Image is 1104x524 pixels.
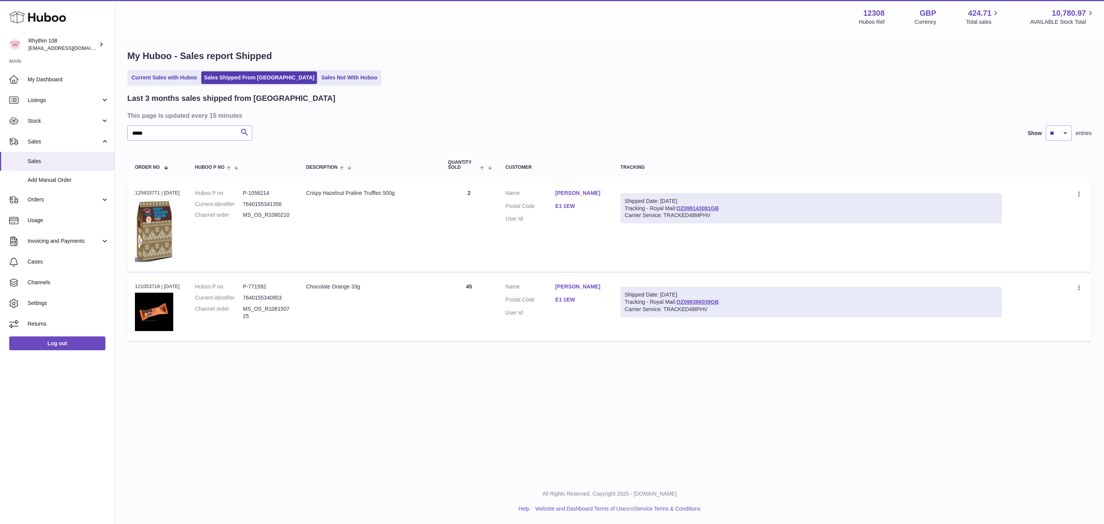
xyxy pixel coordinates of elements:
dt: User Id [506,309,555,316]
div: Shipped Date: [DATE] [625,291,997,298]
a: Current Sales with Huboo [129,71,200,84]
div: 125833771 | [DATE] [135,189,180,196]
span: Invoicing and Payments [28,237,101,245]
div: Huboo Ref [859,18,885,26]
span: [EMAIL_ADDRESS][DOMAIN_NAME] [28,45,113,51]
span: Description [306,165,338,170]
dd: MS_OS_R108150725 [243,305,291,320]
div: Tracking [621,165,1002,170]
span: Usage [28,217,109,224]
span: Sales [28,158,109,165]
span: Settings [28,300,109,307]
span: Cases [28,258,109,265]
span: Total sales [966,18,1000,26]
span: AVAILABLE Stock Total [1030,18,1095,26]
a: E1 1EW [555,296,605,303]
dt: Name [506,189,555,199]
span: Returns [28,320,109,328]
a: [PERSON_NAME] [555,189,605,197]
span: Channels [28,279,109,286]
img: 123081684745551.jpg [135,293,173,331]
a: Service Terms & Conditions [635,506,701,512]
div: Customer [506,165,605,170]
dt: Huboo P no [195,189,243,197]
h2: Last 3 months sales shipped from [GEOGRAPHIC_DATA] [127,93,335,104]
div: Currency [915,18,936,26]
span: entries [1076,130,1092,137]
dt: User Id [506,215,555,222]
dt: Name [506,283,555,292]
a: OZ099143081GB [676,205,719,211]
dd: MS_OS_R1080210 [243,211,291,219]
dd: 7640155341356 [243,201,291,208]
a: OZ098386039GB [676,299,719,305]
li: and [532,505,700,512]
div: Tracking - Royal Mail: [621,287,1002,317]
div: Rhythm 108 [28,37,97,52]
p: All Rights Reserved. Copyright 2025 - [DOMAIN_NAME] [121,490,1098,498]
dt: Huboo P no [195,283,243,290]
span: Huboo P no [195,165,225,170]
a: Sales Shipped From [GEOGRAPHIC_DATA] [201,71,317,84]
div: Tracking - Royal Mail: [621,193,1002,224]
dd: P-771592 [243,283,291,290]
dt: Postal Code [506,296,555,305]
a: Log out [9,336,105,350]
span: Quantity Sold [448,160,478,170]
a: 424.71 Total sales [966,8,1000,26]
span: My Dashboard [28,76,109,83]
a: Website and Dashboard Terms of Use [535,506,626,512]
dt: Channel order [195,305,243,320]
div: Carrier Service: TRACKED48IPHV [625,306,997,313]
a: [PERSON_NAME] [555,283,605,290]
a: Sales Not With Huboo [319,71,380,84]
dt: Current identifier [195,294,243,302]
span: Add Manual Order [28,176,109,184]
a: Help [519,506,530,512]
label: Show [1028,130,1042,137]
span: 10,780.97 [1052,8,1086,18]
span: Sales [28,138,101,145]
span: Stock [28,117,101,125]
td: 2 [440,182,498,272]
dt: Channel order [195,211,243,219]
span: Order No [135,165,160,170]
div: Crispy Hazelnut Praline Truffles 500g [306,189,433,197]
div: 121053718 | [DATE] [135,283,180,290]
dd: 7640155340953 [243,294,291,302]
img: 1756376586.JPG [135,199,173,262]
h1: My Huboo - Sales report Shipped [127,50,1092,62]
img: orders@rhythm108.com [9,39,21,50]
td: 45 [440,275,498,340]
dt: Current identifier [195,201,243,208]
h3: This page is updated every 15 minutes [127,111,1090,120]
span: Orders [28,196,101,203]
a: E1 1EW [555,203,605,210]
dd: P-1056214 [243,189,291,197]
span: Listings [28,97,101,104]
dt: Postal Code [506,203,555,212]
span: 424.71 [968,8,991,18]
strong: GBP [920,8,936,18]
div: Carrier Service: TRACKED48MPHV [625,212,997,219]
strong: 12308 [863,8,885,18]
div: Chocolate Orange 33g [306,283,433,290]
div: Shipped Date: [DATE] [625,198,997,205]
a: 10,780.97 AVAILABLE Stock Total [1030,8,1095,26]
